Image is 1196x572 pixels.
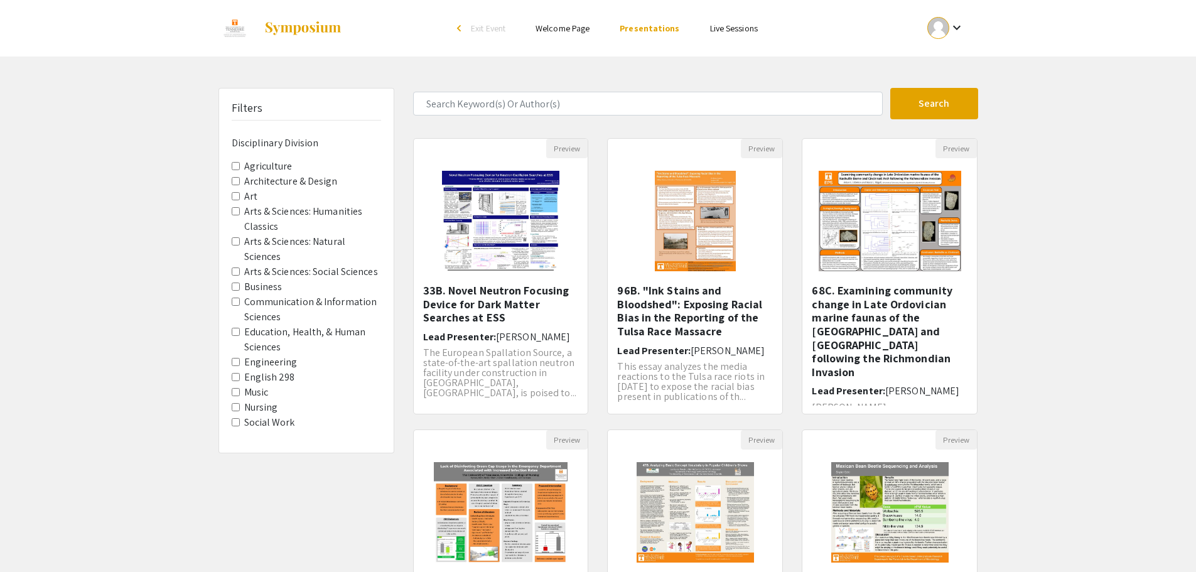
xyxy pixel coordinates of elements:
button: Preview [546,139,588,158]
h6: Lead Presenter: [617,345,773,357]
label: Arts & Sciences: Social Sciences [244,264,378,279]
a: Presentations [620,23,679,34]
img: <p>33B. Novel Neutron Focusing Device for Dark Matter Searches at ESS &nbsp;</p> [429,158,572,284]
p: [PERSON_NAME] [812,402,967,413]
button: Preview [741,430,782,450]
label: Arts & Sciences: Humanities Classics [244,204,381,234]
label: Engineering [244,355,298,370]
h5: 33B. Novel Neutron Focusing Device for Dark Matter Searches at ESS [423,284,579,325]
label: Arts & Sciences: Natural Sciences [244,234,381,264]
div: Open Presentation <p>68C. Examining community change in Late Ordovician marine faunas of the Nash... [802,138,978,414]
a: Welcome Page [536,23,590,34]
img: EUReCA 2024 [218,13,251,44]
a: Live Sessions [710,23,758,34]
div: arrow_back_ios [457,24,465,32]
h6: Lead Presenter: [812,385,967,397]
button: Search [890,88,978,119]
label: Agriculture [244,159,293,174]
p: The European Spallation Source, a state-of-the-art spallation neutron facility under construction... [423,348,579,398]
label: Communication & Information Sciences [244,294,381,325]
div: Open Presentation <p>33B. Novel Neutron Focusing Device for Dark Matter Searches at ESS &nbsp;</p> [413,138,589,414]
mat-icon: Expand account dropdown [949,20,964,35]
button: Preview [935,139,977,158]
label: Art [244,189,257,204]
label: Education, Health, & Human Sciences [244,325,381,355]
div: Open Presentation <p>96B. "Ink Stains and Bloodshed": Exposing Racial Bias in the Reporting of th... [607,138,783,414]
label: Architecture & Design [244,174,338,189]
label: Business [244,279,283,294]
h5: 68C. Examining community change in Late Ordovician marine faunas of the [GEOGRAPHIC_DATA] and [GE... [812,284,967,379]
span: [PERSON_NAME] [691,344,765,357]
span: Exit Event [471,23,505,34]
h6: Disciplinary Division [232,137,381,149]
img: <p>96B. "Ink Stains and Bloodshed": Exposing Racial Bias in the Reporting of the Tulsa Race Massa... [642,158,748,284]
span: [PERSON_NAME] [885,384,959,397]
label: Music [244,385,269,400]
button: Preview [546,430,588,450]
h6: Lead Presenter: [423,331,579,343]
img: <p>68C. Examining community change in Late Ordovician marine faunas of the Nashville Dome and Cin... [806,158,973,284]
h5: Filters [232,101,263,115]
button: Expand account dropdown [914,14,978,42]
span: [PERSON_NAME] [496,330,570,343]
a: EUReCA 2024 [218,13,342,44]
button: Preview [935,430,977,450]
p: This essay analyzes the media reactions to the Tulsa race riots in [DATE] to expose the racial bi... [617,362,773,402]
iframe: Chat [9,515,53,563]
label: Social Work [244,415,295,430]
img: Symposium by ForagerOne [264,21,342,36]
label: Nursing [244,400,278,415]
label: English 298 [244,370,295,385]
h5: 96B. "Ink Stains and Bloodshed": Exposing Racial Bias in the Reporting of the Tulsa Race Massacre [617,284,773,338]
button: Preview [741,139,782,158]
input: Search Keyword(s) Or Author(s) [413,92,883,116]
